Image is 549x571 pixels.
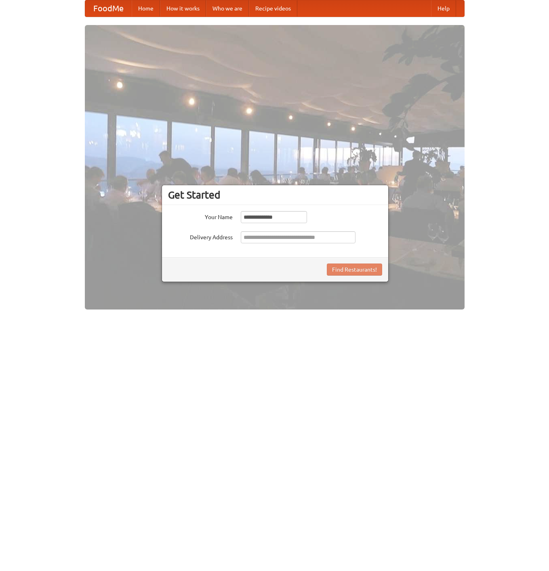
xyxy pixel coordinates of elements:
[168,189,382,201] h3: Get Started
[431,0,456,17] a: Help
[249,0,297,17] a: Recipe videos
[168,231,233,241] label: Delivery Address
[327,264,382,276] button: Find Restaurants!
[132,0,160,17] a: Home
[160,0,206,17] a: How it works
[85,0,132,17] a: FoodMe
[206,0,249,17] a: Who we are
[168,211,233,221] label: Your Name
